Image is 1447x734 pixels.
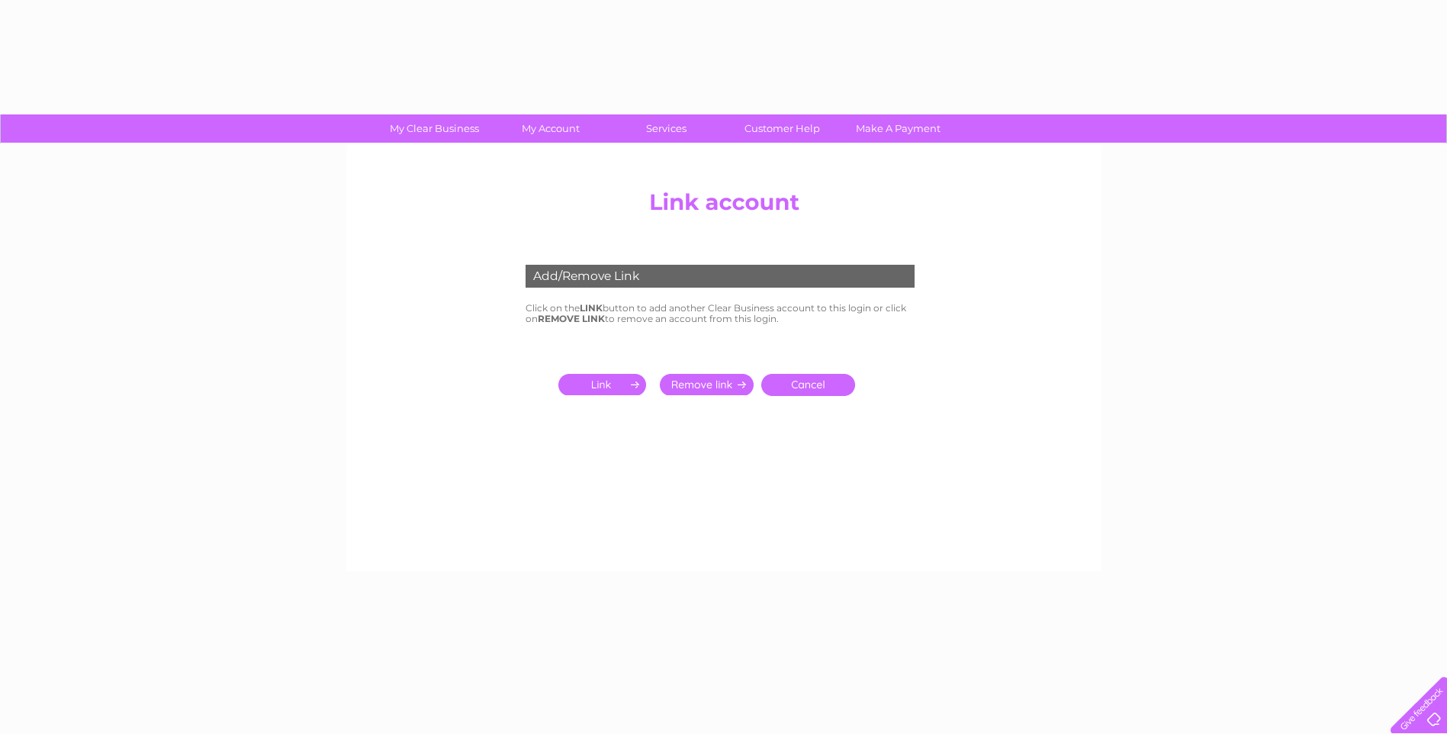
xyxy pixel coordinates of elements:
[580,302,603,314] b: LINK
[558,374,652,395] input: Submit
[719,114,845,143] a: Customer Help
[603,114,729,143] a: Services
[538,313,605,324] b: REMOVE LINK
[660,374,754,395] input: Submit
[526,265,915,288] div: Add/Remove Link
[371,114,497,143] a: My Clear Business
[487,114,613,143] a: My Account
[761,374,855,396] a: Cancel
[835,114,961,143] a: Make A Payment
[522,299,926,328] td: Click on the button to add another Clear Business account to this login or click on to remove an ...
